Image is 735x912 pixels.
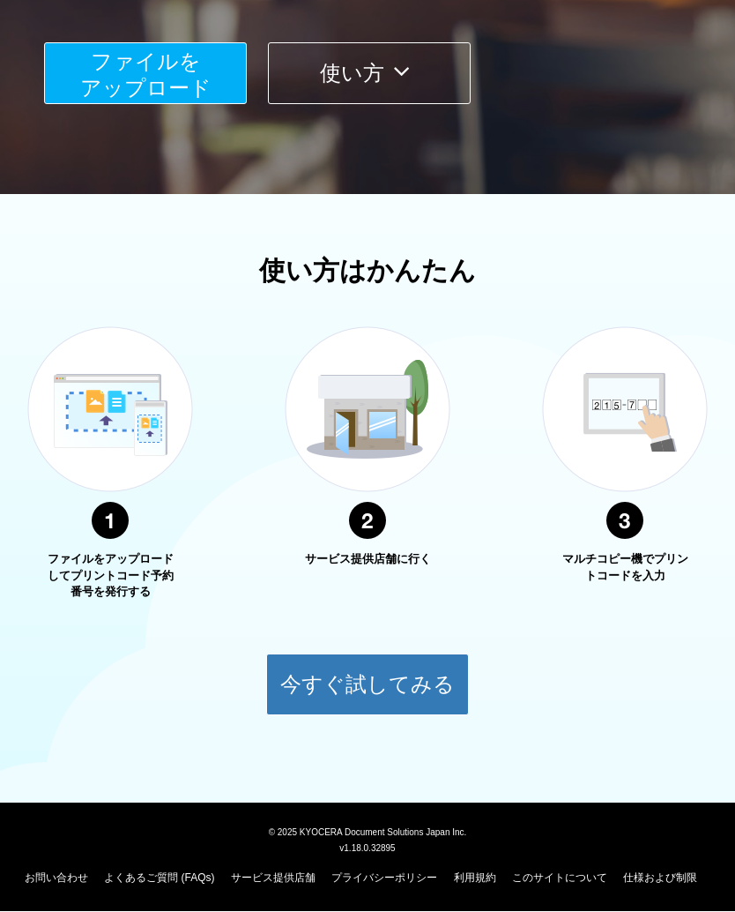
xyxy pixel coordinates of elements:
a: サービス提供店舗 [231,872,316,885]
a: お問い合わせ [25,872,88,885]
button: ファイルを​​アップロード [44,43,247,105]
span: © 2025 KYOCERA Document Solutions Japan Inc. [269,826,467,838]
a: プライバシーポリシー [331,872,437,885]
a: よくあるご質問 (FAQs) [104,872,214,885]
a: このサイトについて [512,872,607,885]
p: ファイルをアップロードしてプリントコード予約番号を発行する [44,552,176,602]
a: 利用規約 [454,872,496,885]
p: マルチコピー機でプリントコードを入力 [559,552,691,585]
span: v1.18.0.32895 [339,843,395,854]
p: サービス提供店舗に行く [301,552,434,569]
a: 仕様および制限 [623,872,697,885]
button: 使い方 [268,43,471,105]
span: ファイルを ​​アップロード [80,50,212,101]
button: 今すぐ試してみる [266,654,469,716]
